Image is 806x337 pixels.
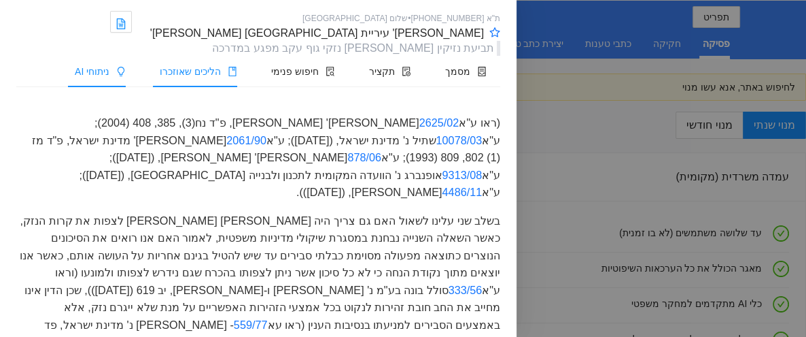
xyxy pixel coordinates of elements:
mark: 878/06 [347,151,381,163]
div: (ראו ע"א [PERSON_NAME]' [PERSON_NAME], פ"ד נח(3), 385, 408 (2004); ע"א שתיל נ' מדינת ישראל, ([DAT... [16,114,500,202]
span: bulb [116,67,126,76]
mark: 2061/90 [226,134,266,146]
span: • שלום [GEOGRAPHIC_DATA] [302,14,500,23]
span: הליכים שאוזכרו [160,66,221,77]
a: file-word [110,11,132,33]
span: file-done [402,67,411,76]
span: חיפוש פנימי [271,66,319,77]
span: file-word [116,17,126,29]
span: file-search [326,67,335,76]
mark: 559/77 [234,319,268,331]
span: מסמך [445,66,470,77]
span: ניתוחי AI [75,66,109,77]
span: תקציר [369,66,395,77]
mark: 10078/03 [436,134,482,146]
mark: 333/56 [449,284,483,296]
mark: 9313/08 [442,169,482,181]
mark: 4486/11 [442,186,482,198]
span: star [489,27,500,38]
span: book [228,67,237,76]
mark: 2625/02 [419,116,459,129]
span: ת"א [PHONE_NUMBER] [410,14,500,23]
span: container [477,67,487,76]
div: תביעת נזיקין [PERSON_NAME] נזקי גוף עקב מפגע במדרכה [137,41,500,56]
div: [PERSON_NAME]' עיריית [GEOGRAPHIC_DATA] [PERSON_NAME]' [150,26,484,41]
